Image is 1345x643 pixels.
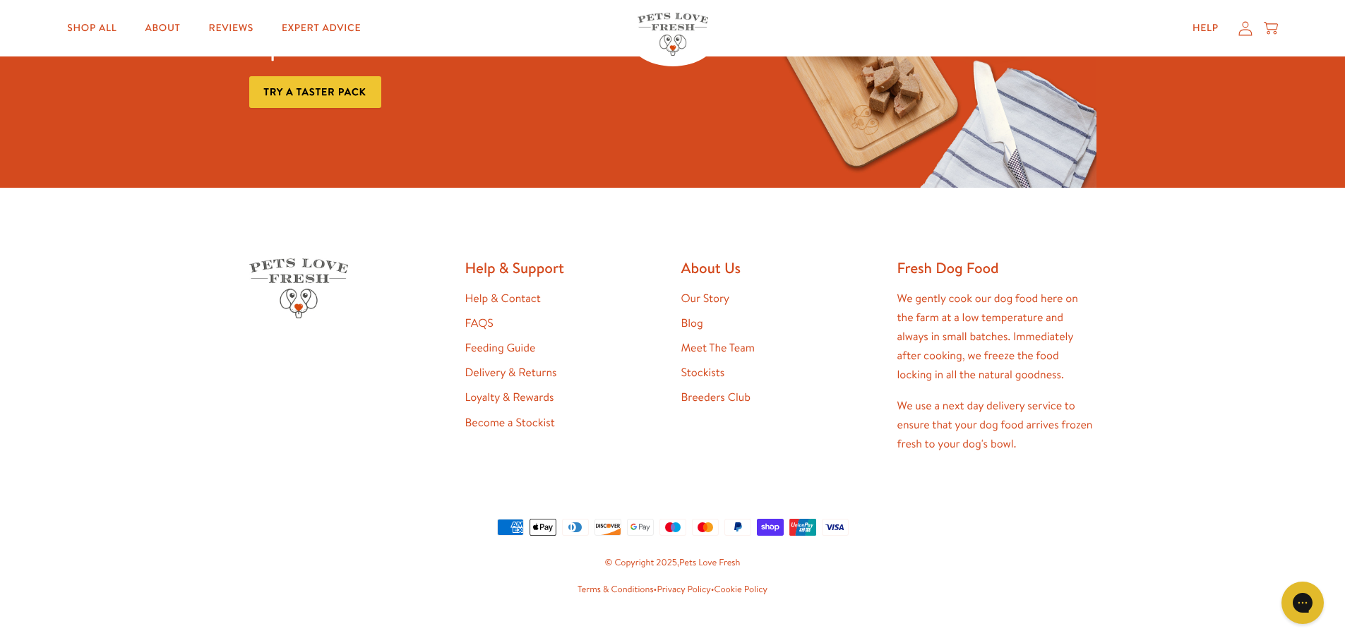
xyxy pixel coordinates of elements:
[1181,14,1230,42] a: Help
[465,415,555,431] a: Become a Stockist
[465,291,541,306] a: Help & Contact
[638,13,708,56] img: Pets Love Fresh
[465,365,557,380] a: Delivery & Returns
[681,340,755,356] a: Meet The Team
[1274,577,1331,629] iframe: Gorgias live chat messenger
[715,583,767,596] a: Cookie Policy
[897,397,1096,455] p: We use a next day delivery service to ensure that your dog food arrives frozen fresh to your dog'...
[657,583,710,596] a: Privacy Policy
[681,390,751,405] a: Breeders Club
[249,76,381,108] a: Try a taster pack
[270,14,372,42] a: Expert Advice
[249,258,348,318] img: Pets Love Fresh
[133,14,191,42] a: About
[465,316,494,331] a: FAQS
[897,258,1096,277] h2: Fresh Dog Food
[578,583,654,596] a: Terms & Conditions
[897,289,1096,385] p: We gently cook our dog food here on the farm at a low temperature and always in small batches. Im...
[249,582,1096,598] small: • •
[681,365,725,380] a: Stockists
[681,291,730,306] a: Our Story
[465,258,664,277] h2: Help & Support
[681,316,703,331] a: Blog
[465,340,536,356] a: Feeding Guide
[198,14,265,42] a: Reviews
[681,258,880,277] h2: About Us
[465,390,554,405] a: Loyalty & Rewards
[56,14,128,42] a: Shop All
[249,7,596,62] h3: Dog food that isn't a chemistry experiment
[679,556,740,569] a: Pets Love Fresh
[249,555,1096,571] small: © Copyright 2025,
